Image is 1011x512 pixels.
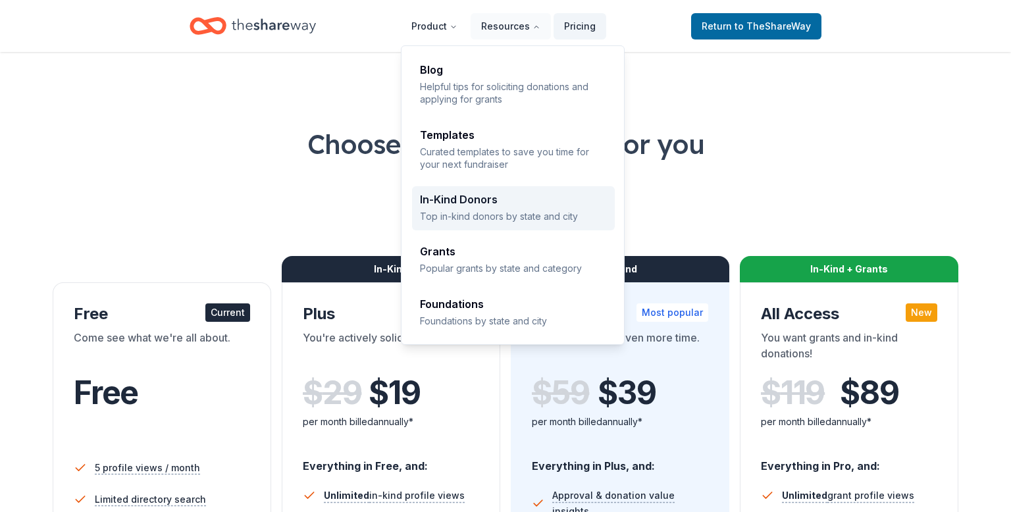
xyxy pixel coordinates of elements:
[369,374,420,411] span: $ 19
[420,246,607,257] div: Grants
[761,303,937,324] div: All Access
[412,291,615,335] a: FoundationsFoundations by state and city
[412,186,615,230] a: In-Kind DonorsTop in-kind donors by state and city
[532,447,708,474] div: Everything in Plus, and:
[761,447,937,474] div: Everything in Pro, and:
[74,373,138,412] span: Free
[303,414,479,430] div: per month billed annually*
[420,299,607,309] div: Foundations
[420,64,607,75] div: Blog
[420,315,607,327] p: Foundations by state and city
[74,303,250,324] div: Free
[532,414,708,430] div: per month billed annually*
[554,13,606,39] a: Pricing
[412,57,615,114] a: BlogHelpful tips for soliciting donations and applying for grants
[420,194,607,205] div: In-Kind Donors
[420,262,607,274] p: Popular grants by state and category
[906,303,937,322] div: New
[74,330,250,367] div: Come see what we're all about.
[412,238,615,282] a: GrantsPopular grants by state and category
[636,303,708,322] div: Most popular
[53,126,958,163] h1: Choose the perfect plan for you
[95,492,206,507] span: Limited directory search
[420,145,607,171] p: Curated templates to save you time for your next fundraiser
[402,46,625,346] div: Resources
[691,13,821,39] a: Returnto TheShareWay
[782,490,827,501] span: Unlimited
[471,13,551,39] button: Resources
[190,11,316,41] a: Home
[420,130,607,140] div: Templates
[735,20,811,32] span: to TheShareWay
[782,490,914,501] span: grant profile views
[303,447,479,474] div: Everything in Free, and:
[420,210,607,222] p: Top in-kind donors by state and city
[840,374,898,411] span: $ 89
[420,80,607,106] p: Helpful tips for soliciting donations and applying for grants
[205,303,250,322] div: Current
[740,256,958,282] div: In-Kind + Grants
[598,374,656,411] span: $ 39
[412,122,615,179] a: TemplatesCurated templates to save you time for your next fundraiser
[761,330,937,367] div: You want grants and in-kind donations!
[401,13,468,39] button: Product
[303,330,479,367] div: You're actively soliciting donations.
[95,460,200,476] span: 5 profile views / month
[303,303,479,324] div: Plus
[282,256,500,282] div: In-Kind
[324,490,369,501] span: Unlimited
[761,414,937,430] div: per month billed annually*
[532,330,708,367] div: You want to save even more time.
[324,490,465,501] span: in-kind profile views
[702,18,811,34] span: Return
[401,11,606,41] nav: Main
